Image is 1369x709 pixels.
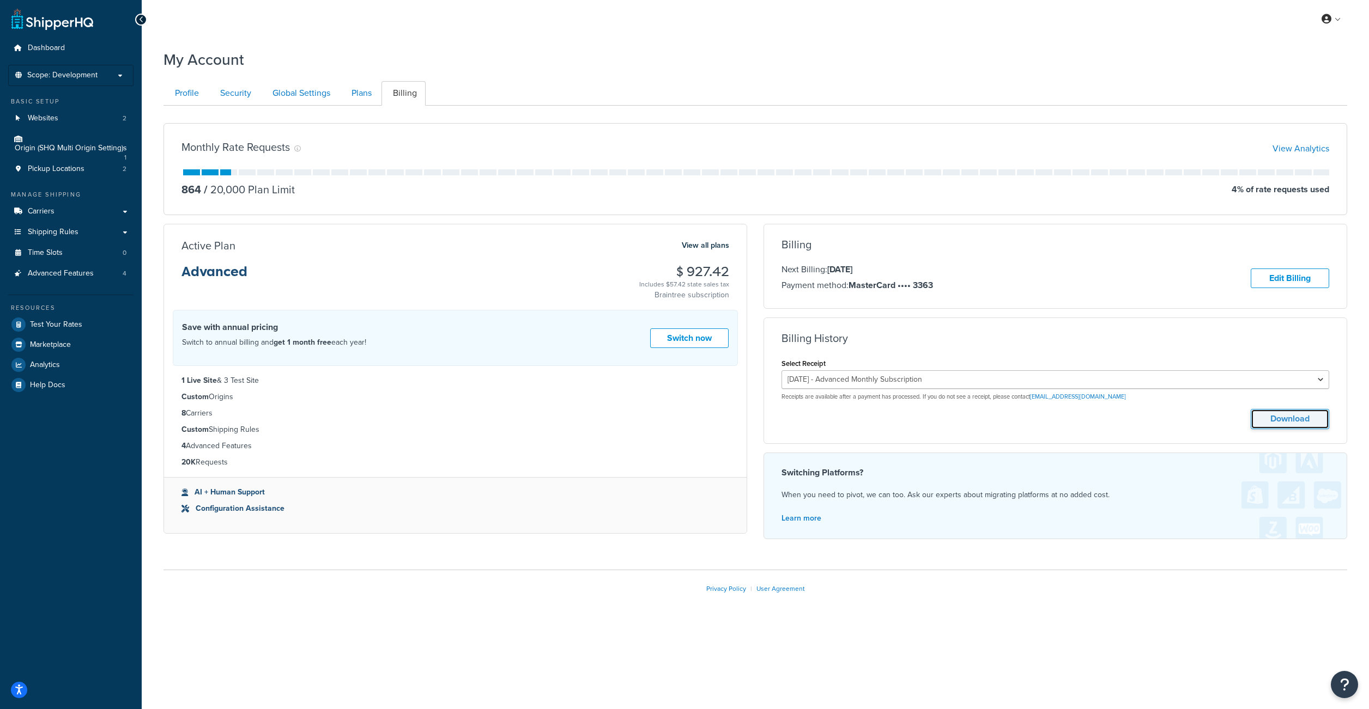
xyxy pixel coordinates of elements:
[181,265,247,288] h3: Advanced
[182,335,366,350] p: Switch to annual billing and each year!
[782,488,1329,502] p: When you need to pivot, we can too. Ask our experts about migrating platforms at no added cost.
[782,359,826,368] label: Select Receipt
[11,8,93,30] a: ShipperHQ Home
[782,332,848,344] h3: Billing History
[639,265,729,279] h3: $ 927.42
[756,584,805,594] a: User Agreement
[163,81,208,106] a: Profile
[181,456,729,468] li: Requests
[827,263,852,276] strong: [DATE]
[782,512,821,524] a: Learn more
[261,81,339,106] a: Global Settings
[639,290,729,301] p: Braintree subscription
[181,182,201,197] p: 864
[8,335,134,354] a: Marketplace
[1232,182,1329,197] p: 4 % of rate requests used
[8,315,134,334] a: Test Your Rates
[181,375,729,387] li: & 3 Test Site
[28,114,58,123] span: Websites
[381,81,426,106] a: Billing
[30,360,60,370] span: Analytics
[849,279,933,291] strong: MasterCard •••• 3363
[274,337,331,348] strong: get 1 month free
[8,375,134,395] a: Help Docs
[8,108,134,129] a: Websites 2
[340,81,380,106] a: Plans
[8,264,134,284] a: Advanced Features 4
[181,424,729,436] li: Shipping Rules
[28,164,84,174] span: Pickup Locations
[782,239,811,250] h3: Billing
[30,340,71,350] span: Marketplace
[8,159,134,179] a: Pickup Locations 2
[181,407,729,419] li: Carriers
[1331,671,1358,698] button: Open Resource Center
[8,303,134,313] div: Resources
[782,393,1329,401] p: Receipts are available after a payment has processed. If you do not see a receipt, please contact
[181,141,290,153] h3: Monthly Rate Requests
[1273,142,1329,155] a: View Analytics
[181,486,729,498] li: AI + Human Support
[8,129,134,158] li: Origins
[28,228,78,237] span: Shipping Rules
[8,222,134,242] a: Shipping Rules
[163,49,244,70] h1: My Account
[8,264,134,284] li: Advanced Features
[8,243,134,263] a: Time Slots 0
[124,153,126,162] span: 1
[782,262,933,277] p: Next Billing:
[1030,392,1126,401] a: [EMAIL_ADDRESS][DOMAIN_NAME]
[8,159,134,179] li: Pickup Locations
[682,239,729,253] a: View all plans
[201,182,295,197] p: 20,000 Plan Limit
[8,243,134,263] li: Time Slots
[181,240,235,252] h3: Active Plan
[8,201,134,222] a: Carriers
[123,248,126,258] span: 0
[750,584,752,594] span: |
[181,503,729,515] li: Configuration Assistance
[8,38,134,58] a: Dashboard
[782,466,1329,479] h4: Switching Platforms?
[8,129,134,158] a: Origin (SHQ Multi Origin Setting)s 1
[28,269,94,278] span: Advanced Features
[782,278,933,292] p: Payment method:
[1251,268,1329,289] a: Edit Billing
[15,144,127,153] span: Origin (SHQ Multi Origin Setting)s
[123,269,126,278] span: 4
[182,321,366,334] h4: Save with annual pricing
[181,375,217,386] strong: 1 Live Site
[650,328,729,349] a: Switch now
[28,44,65,53] span: Dashboard
[30,320,82,329] span: Test Your Rates
[181,391,209,402] strong: Custom
[204,181,208,198] span: /
[30,381,65,390] span: Help Docs
[28,248,63,258] span: Time Slots
[181,407,186,419] strong: 8
[706,584,746,594] a: Privacy Policy
[181,456,196,468] strong: 20K
[181,440,186,451] strong: 4
[8,190,134,199] div: Manage Shipping
[27,71,98,80] span: Scope: Development
[181,391,729,403] li: Origins
[8,108,134,129] li: Websites
[639,279,729,290] div: Includes $57.42 state sales tax
[8,355,134,375] a: Analytics
[28,207,54,216] span: Carriers
[181,424,209,435] strong: Custom
[8,97,134,106] div: Basic Setup
[1251,409,1329,429] button: Download
[181,440,729,452] li: Advanced Features
[123,164,126,174] span: 2
[123,114,126,123] span: 2
[209,81,260,106] a: Security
